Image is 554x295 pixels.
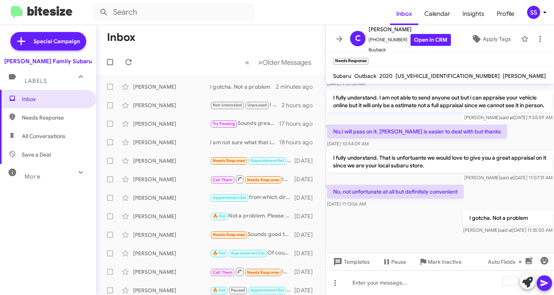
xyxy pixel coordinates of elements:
[107,31,135,44] h1: Inbox
[276,83,319,91] div: 2 minutes ago
[294,231,319,239] div: [DATE]
[369,46,451,54] span: Buyback
[294,287,319,294] div: [DATE]
[500,115,514,120] span: said at
[133,212,210,220] div: [PERSON_NAME]
[327,125,507,138] p: No,I will pass on it. [PERSON_NAME] is easier to deal with but thanks
[428,255,462,269] span: Mark Inactive
[456,3,491,25] span: Insights
[379,72,392,79] span: 2020
[488,255,525,269] span: Auto Fields
[210,174,294,184] div: Inbound Call
[22,132,65,140] span: All Conversations
[210,193,294,202] div: from which direction will you be coming from?
[412,255,468,269] button: Mark Inactive
[245,57,249,67] span: «
[22,95,87,103] span: Inbox
[327,141,369,147] span: [DATE] 10:54:09 AM
[133,120,210,128] div: [PERSON_NAME]
[33,37,80,45] span: Special Campaign
[482,255,531,269] button: Auto Fields
[258,57,262,67] span: »
[333,58,369,65] small: Needs Response
[240,54,254,70] button: Previous
[210,156,294,165] div: Not going to reschedule at this point. Thank you for reaching out
[210,83,276,91] div: I gotcha. Not a problem
[213,121,235,126] span: Try Pausing
[133,101,210,109] div: [PERSON_NAME]
[262,58,311,67] span: Older Messages
[213,158,245,163] span: Needs Response
[327,201,366,207] span: [DATE] 11:13:56 AM
[395,72,500,79] span: [US_VEHICLE_IDENTIFICATION_NUMBER]
[213,251,226,256] span: 🔥 Hot
[254,54,316,70] button: Next
[250,288,284,293] span: Appointment Set
[327,185,464,199] p: No, not unfortunate at all but definitely convenient
[463,227,552,233] span: [PERSON_NAME] [DATE] 11:35:50 AM
[327,151,552,172] p: I fully understand. That is unfortuante we would love to give you a great appraisal on it since w...
[210,230,294,239] div: Sounds good thanks
[213,195,247,200] span: Appointment Set
[391,255,406,269] span: Pause
[333,72,351,79] span: Subaru
[294,175,319,183] div: [DATE]
[294,249,319,257] div: [DATE]
[210,267,294,276] div: Inbound Call
[521,6,546,19] button: SS
[133,175,210,183] div: [PERSON_NAME]
[213,270,233,275] span: Call Them
[133,231,210,239] div: [PERSON_NAME]
[213,288,226,293] span: 🔥 Hot
[210,101,282,110] div: I fully understand. I hope you feel better!
[25,78,47,84] span: Labels
[133,268,210,276] div: [PERSON_NAME]
[250,158,284,163] span: Appointment Set
[483,32,511,46] span: Apply Tags
[133,138,210,146] div: [PERSON_NAME]
[210,119,279,128] div: Sounds great! Talk to you then!
[213,177,233,182] span: Call Them
[247,177,280,182] span: Needs Response
[210,138,279,146] div: I am not sure what that is but we would love to asssit you!
[247,270,280,275] span: Needs Response
[133,194,210,202] div: [PERSON_NAME]
[500,175,514,180] span: said at
[464,115,552,120] span: [PERSON_NAME] [DATE] 9:55:59 AM
[464,32,517,46] button: Apply Tags
[231,251,265,256] span: Appointment Set
[527,6,540,19] div: SS
[418,3,456,25] a: Calendar
[4,57,92,65] div: [PERSON_NAME] Family Subaru
[241,54,316,70] nav: Page navigation example
[213,232,245,237] span: Needs Response
[325,255,376,269] button: Templates
[294,212,319,220] div: [DATE]
[279,138,319,146] div: 18 hours ago
[499,227,512,233] span: said at
[133,157,210,165] div: [PERSON_NAME]
[133,83,210,91] div: [PERSON_NAME]
[294,157,319,165] div: [DATE]
[22,151,51,158] span: Save a Deal
[464,175,552,180] span: [PERSON_NAME] [DATE] 11:07:31 AM
[354,72,376,79] span: Outback
[231,288,245,293] span: Paused
[210,249,294,258] div: Of course!
[294,194,319,202] div: [DATE]
[279,120,319,128] div: 17 hours ago
[213,103,242,108] span: Not-Interested
[10,32,86,51] a: Special Campaign
[332,255,370,269] span: Templates
[213,214,226,219] span: 🔥 Hot
[390,3,418,25] span: Inbox
[210,212,294,221] div: Not a problem. Please ask for my product specalist [PERSON_NAME].
[355,32,361,45] span: C
[369,25,451,34] span: [PERSON_NAME]
[133,287,210,294] div: [PERSON_NAME]
[503,72,546,79] span: [PERSON_NAME]
[25,173,40,180] span: More
[491,3,521,25] a: Profile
